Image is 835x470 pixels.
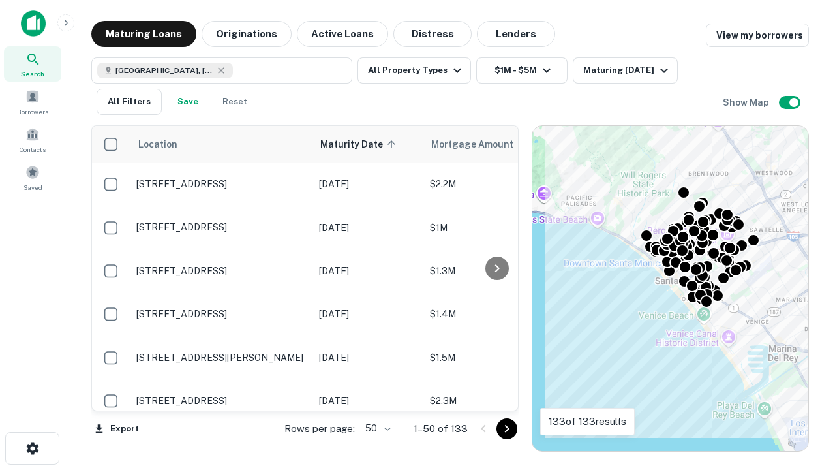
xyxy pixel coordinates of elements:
a: Saved [4,160,61,195]
p: [STREET_ADDRESS] [136,395,306,407]
button: All Property Types [357,57,471,84]
span: Location [138,136,177,152]
span: [GEOGRAPHIC_DATA], [GEOGRAPHIC_DATA], [GEOGRAPHIC_DATA] [115,65,213,76]
p: [DATE] [319,221,417,235]
p: [DATE] [319,264,417,278]
span: Mortgage Amount [431,136,530,152]
button: Distress [393,21,472,47]
a: View my borrowers [706,23,809,47]
div: 50 [360,419,393,438]
button: Export [91,419,142,439]
span: Search [21,69,44,79]
button: $1M - $5M [476,57,568,84]
th: Maturity Date [312,126,423,163]
a: Search [4,46,61,82]
p: [STREET_ADDRESS] [136,308,306,320]
p: $1.4M [430,307,560,321]
p: $1.3M [430,264,560,278]
th: Mortgage Amount [423,126,567,163]
a: Contacts [4,122,61,157]
p: 1–50 of 133 [414,421,468,437]
button: [GEOGRAPHIC_DATA], [GEOGRAPHIC_DATA], [GEOGRAPHIC_DATA] [91,57,352,84]
button: Active Loans [297,21,388,47]
p: [DATE] [319,177,417,191]
p: $2.2M [430,177,560,191]
div: Maturing [DATE] [583,63,672,78]
th: Location [130,126,312,163]
button: Originations [202,21,292,47]
p: $1.5M [430,351,560,365]
button: Maturing [DATE] [573,57,678,84]
span: Borrowers [17,106,48,117]
p: $2.3M [430,394,560,408]
p: [STREET_ADDRESS][PERSON_NAME] [136,352,306,364]
p: [DATE] [319,307,417,321]
button: All Filters [97,89,162,115]
button: Save your search to get updates of matches that match your search criteria. [167,89,209,115]
span: Maturity Date [320,136,400,152]
p: [STREET_ADDRESS] [136,265,306,277]
a: Borrowers [4,84,61,119]
p: $1M [430,221,560,235]
p: 133 of 133 results [549,414,626,430]
iframe: Chat Widget [770,366,835,428]
p: [STREET_ADDRESS] [136,178,306,190]
button: Maturing Loans [91,21,196,47]
div: 0 0 [532,126,808,451]
button: Reset [214,89,256,115]
h6: Show Map [723,95,771,110]
p: [DATE] [319,351,417,365]
p: [DATE] [319,394,417,408]
span: Contacts [20,144,46,155]
button: Lenders [477,21,555,47]
p: [STREET_ADDRESS] [136,221,306,233]
button: Go to next page [496,418,517,439]
img: capitalize-icon.png [21,10,46,37]
span: Saved [23,182,42,193]
p: Rows per page: [284,421,355,437]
